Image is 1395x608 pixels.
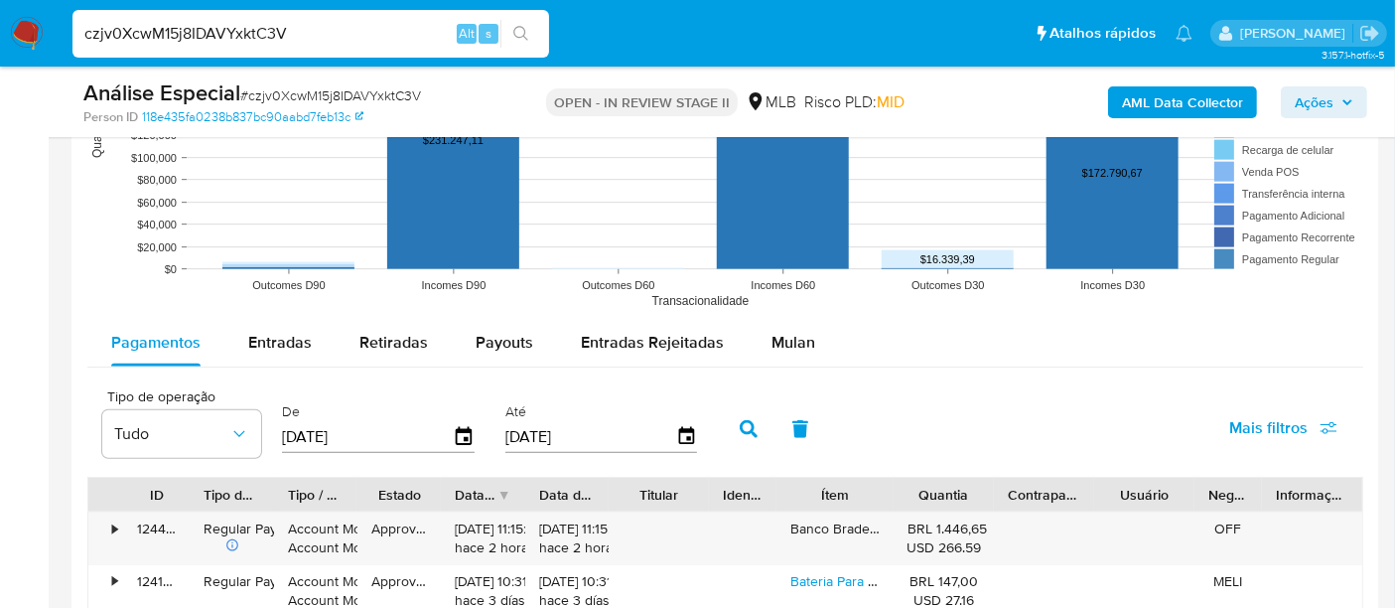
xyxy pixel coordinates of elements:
span: s [486,24,491,43]
span: Atalhos rápidos [1049,23,1156,44]
p: alexandra.macedo@mercadolivre.com [1240,24,1352,43]
span: MID [877,90,905,113]
a: Sair [1359,23,1380,44]
span: 3.157.1-hotfix-5 [1322,47,1385,63]
b: AML Data Collector [1122,86,1243,118]
div: MLB [746,91,796,113]
span: # czjv0XcwM15j8IDAVYxktC3V [240,85,421,105]
p: OPEN - IN REVIEW STAGE II [546,88,738,116]
a: Notificações [1176,25,1192,42]
span: Risco PLD: [804,91,905,113]
button: AML Data Collector [1108,86,1257,118]
span: Alt [459,24,475,43]
a: 118e435fa0238b837bc90aabd7feb13c [142,108,363,126]
b: Person ID [83,108,138,126]
b: Análise Especial [83,76,240,108]
span: Ações [1295,86,1333,118]
input: Pesquise usuários ou casos... [72,21,549,47]
button: search-icon [500,20,541,48]
button: Ações [1281,86,1367,118]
